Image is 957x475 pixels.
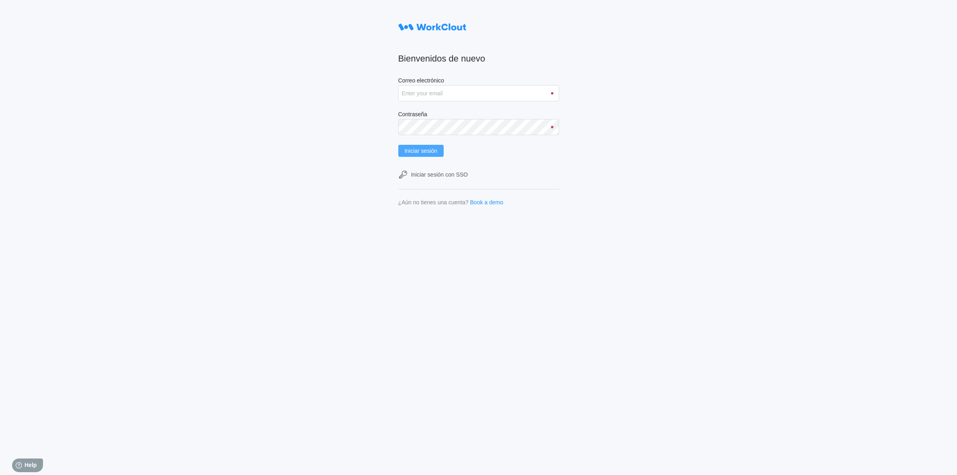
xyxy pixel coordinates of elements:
div: Iniciar sesión con SSO [411,171,468,178]
div: ¿Aún no tienes una cuenta? [398,199,469,206]
label: Correo electrónico [398,77,559,85]
h2: Bienvenidos de nuevo [398,53,559,64]
a: Book a demo [470,199,504,206]
span: Iniciar sesión [405,148,438,154]
label: Contraseña [398,111,559,119]
button: Iniciar sesión [398,145,444,157]
input: Enter your email [398,85,559,101]
a: Iniciar sesión con SSO [398,170,559,179]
